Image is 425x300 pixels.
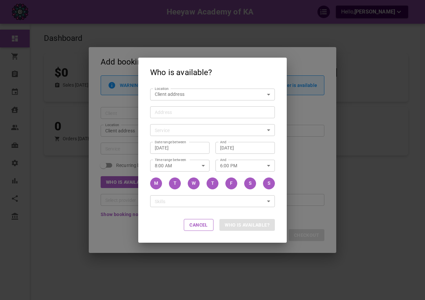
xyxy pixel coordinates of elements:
[220,140,226,145] label: And
[174,180,177,187] div: T
[138,58,287,86] h2: Who is available?
[155,157,186,162] label: Time range between
[155,91,270,97] div: Client address
[220,157,226,162] label: And
[230,180,233,187] div: F
[207,177,218,189] button: T
[155,144,205,151] input: mmm dd, yyyy
[244,177,256,189] button: S
[249,180,251,187] div: S
[192,180,196,187] div: W
[225,177,237,189] button: F
[150,177,162,189] button: M
[152,108,266,116] input: Address
[268,180,270,187] div: S
[184,219,213,231] button: Cancel
[155,86,169,91] label: Location
[263,177,275,189] button: S
[154,180,158,187] div: M
[155,140,186,145] label: Date range between
[220,144,270,151] input: mmm dd, yyyy
[211,180,214,187] div: T
[169,177,181,189] button: T
[188,177,200,189] button: W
